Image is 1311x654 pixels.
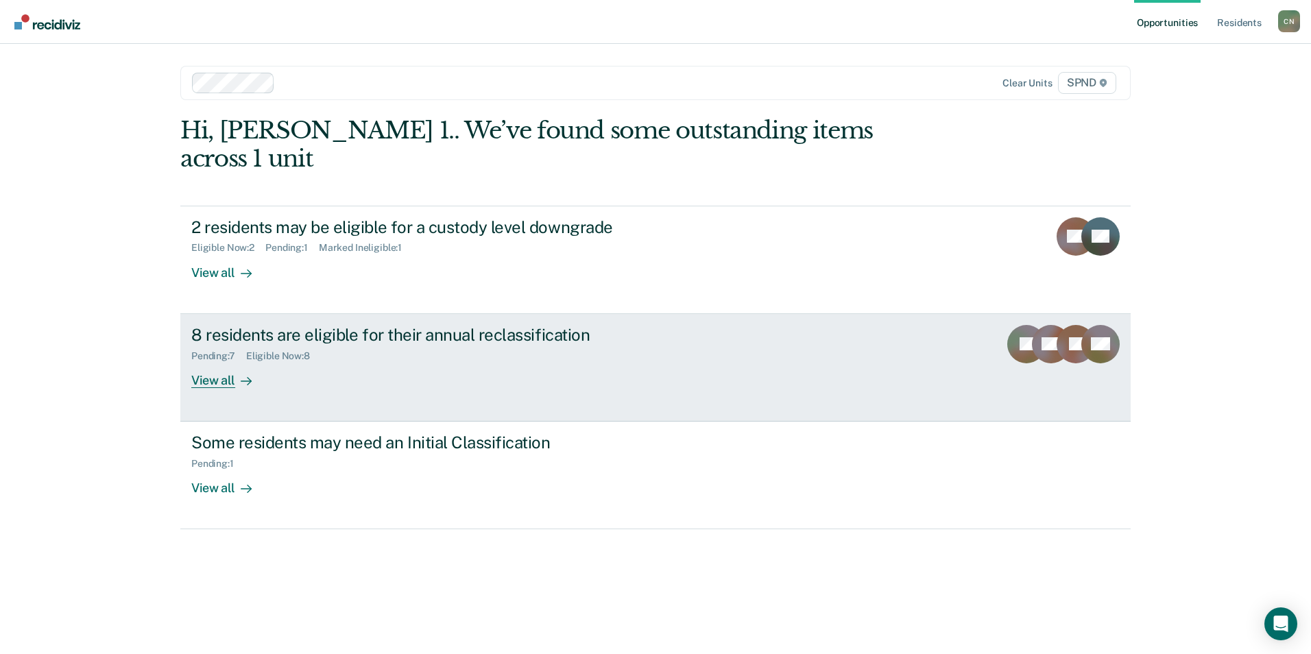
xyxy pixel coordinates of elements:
a: 2 residents may be eligible for a custody level downgradeEligible Now:2Pending:1Marked Ineligible... [180,206,1131,314]
div: View all [191,470,268,496]
div: Clear units [1002,77,1053,89]
div: View all [191,254,268,280]
div: 8 residents are eligible for their annual reclassification [191,325,673,345]
div: View all [191,361,268,388]
div: Hi, [PERSON_NAME] 1.. We’ve found some outstanding items across 1 unit [180,117,941,173]
div: Open Intercom Messenger [1264,607,1297,640]
a: 8 residents are eligible for their annual reclassificationPending:7Eligible Now:8View all [180,314,1131,422]
a: Some residents may need an Initial ClassificationPending:1View all [180,422,1131,529]
div: 2 residents may be eligible for a custody level downgrade [191,217,673,237]
img: Recidiviz [14,14,80,29]
span: SPND [1058,72,1116,94]
div: C N [1278,10,1300,32]
div: Pending : 1 [265,242,319,254]
div: Pending : 1 [191,458,245,470]
div: Eligible Now : 8 [246,350,321,362]
button: Profile dropdown button [1278,10,1300,32]
div: Marked Ineligible : 1 [319,242,413,254]
div: Pending : 7 [191,350,246,362]
div: Eligible Now : 2 [191,242,265,254]
div: Some residents may need an Initial Classification [191,433,673,452]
